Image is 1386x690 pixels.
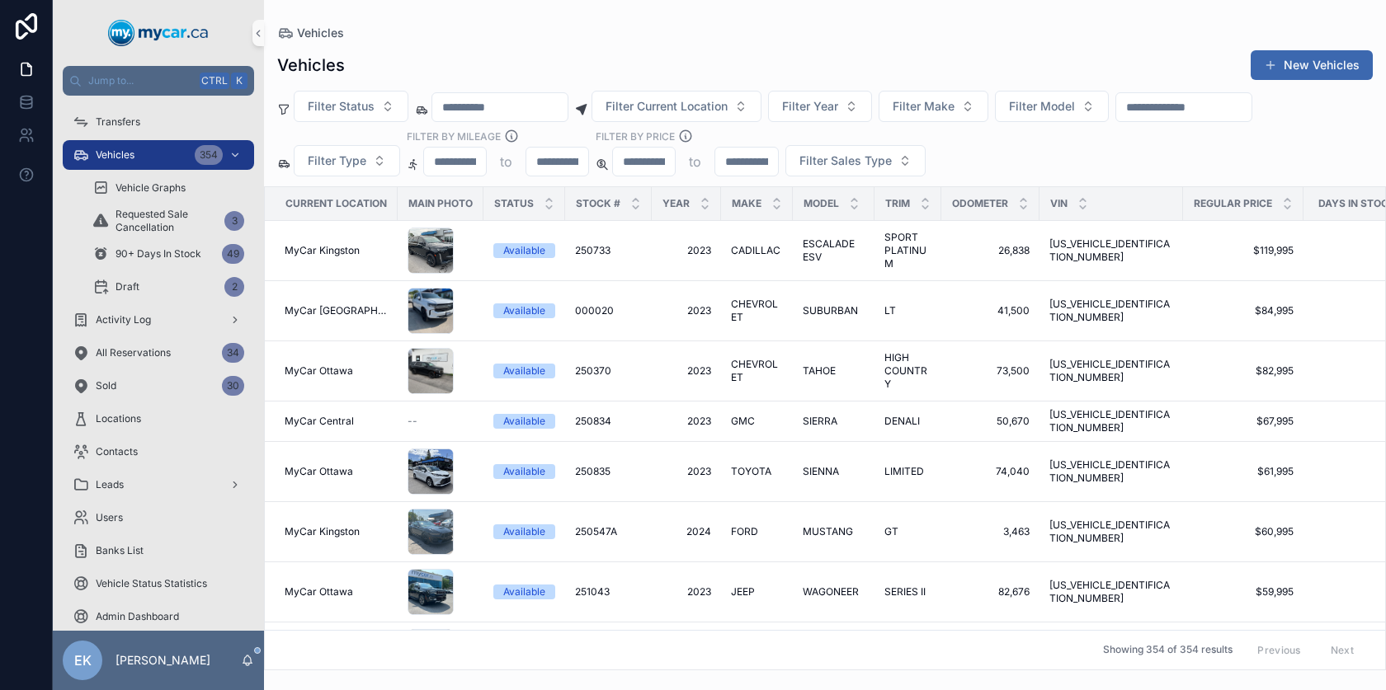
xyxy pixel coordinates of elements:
a: 2023 [662,364,711,378]
p: to [500,152,512,171]
div: 49 [222,244,244,264]
span: Showing 354 of 354 results [1103,644,1233,657]
a: 250834 [575,415,642,428]
span: Users [96,511,123,524]
a: SERIES II [884,585,931,598]
span: Current Location [285,197,387,210]
a: [US_VEHICLE_IDENTIFICATION_NUMBER] [1049,298,1173,324]
span: Status [494,197,534,210]
span: MyCar Ottawa [285,465,353,478]
div: 2 [224,277,244,297]
a: $82,995 [1193,364,1294,378]
a: $84,995 [1193,304,1294,317]
a: [US_VEHICLE_IDENTIFICATION_NUMBER] [1049,579,1173,605]
a: $67,995 [1193,415,1294,428]
span: Odometer [952,197,1008,210]
a: Available [493,584,555,599]
span: Transfers [96,115,140,129]
button: Jump to...CtrlK [63,66,254,96]
span: Trim [885,197,910,210]
a: MyCar Ottawa [285,465,388,478]
a: $60,995 [1193,525,1294,538]
span: Vehicle Status Statistics [96,577,207,590]
span: $59,995 [1193,585,1294,598]
span: 250834 [575,415,611,428]
a: [US_VEHICLE_IDENTIFICATION_NUMBER] [1049,237,1173,264]
span: SUBURBAN [803,304,858,317]
a: Available [493,524,555,539]
span: Sold [96,379,116,392]
a: All Reservations34 [63,338,254,368]
span: Jump to... [88,74,193,87]
a: New Vehicles [1251,50,1373,80]
span: FORD [731,525,758,538]
span: CHEVROLET [731,298,783,324]
a: [US_VEHICLE_IDENTIFICATION_NUMBER] [1049,358,1173,384]
span: 73,500 [951,364,1030,378]
a: LT [884,304,931,317]
span: Requested Sale Cancellation [115,208,218,234]
span: Vehicles [96,148,134,162]
a: Activity Log [63,305,254,335]
a: TAHOE [803,364,865,378]
a: [US_VEHICLE_IDENTIFICATION_NUMBER] [1049,458,1173,485]
span: MyCar [GEOGRAPHIC_DATA] [285,304,388,317]
span: Regular Price [1194,197,1272,210]
a: GMC [731,415,783,428]
div: 3 [224,211,244,231]
button: Select Button [879,91,988,122]
span: Year [662,197,690,210]
a: Vehicle Graphs [82,173,254,203]
span: DENALI [884,415,920,428]
div: 30 [222,376,244,396]
a: SIERRA [803,415,865,428]
a: 90+ Days In Stock49 [82,239,254,269]
a: GT [884,525,931,538]
span: 2024 [662,525,711,538]
span: MyCar Central [285,415,354,428]
span: Main Photo [408,197,473,210]
span: Make [732,197,761,210]
span: 26,838 [951,244,1030,257]
p: to [689,152,701,171]
span: SPORT PLATINUM [884,231,931,270]
span: $119,995 [1193,244,1294,257]
a: WAGONEER [803,585,865,598]
a: ESCALADE ESV [803,237,865,264]
a: Draft2 [82,272,254,302]
button: Select Button [785,145,926,176]
span: Filter Current Location [606,98,728,115]
a: 3,463 [951,525,1030,538]
a: [US_VEHICLE_IDENTIFICATION_NUMBER] [1049,519,1173,545]
span: Locations [96,412,141,425]
span: Contacts [96,445,138,458]
span: [US_VEHICLE_IDENTIFICATION_NUMBER] [1049,408,1173,434]
span: 250733 [575,244,610,257]
span: Filter Model [1009,98,1075,115]
a: Vehicle Status Statistics [63,569,254,598]
span: MyCar Ottawa [285,364,353,378]
a: Banks List [63,536,254,566]
label: Filter By Mileage [407,129,501,143]
span: LT [884,304,896,317]
span: Filter Year [782,98,838,115]
span: MUSTANG [803,525,853,538]
span: 251043 [575,585,610,598]
span: HIGH COUNTRY [884,351,931,391]
span: Leads [96,478,124,491]
button: Select Button [294,91,408,122]
a: Available [493,243,555,258]
span: Filter Make [893,98,955,115]
span: 2023 [662,244,711,257]
a: 41,500 [951,304,1030,317]
span: SERIES II [884,585,926,598]
a: Vehicles [277,25,344,41]
span: Vehicles [297,25,344,41]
